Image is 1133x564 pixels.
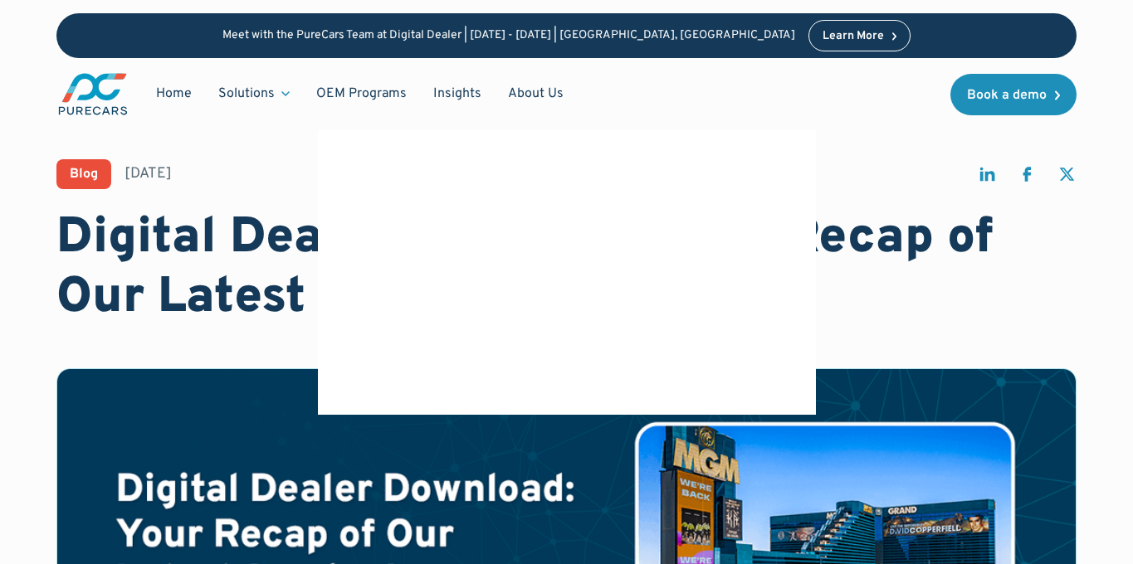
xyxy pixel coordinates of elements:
[977,164,997,192] a: share on linkedin
[1057,164,1077,192] a: share on twitter
[495,78,577,109] a: About Us
[823,31,884,42] div: Learn More
[222,29,795,43] p: Meet with the PureCars Team at Digital Dealer | [DATE] - [DATE] | [GEOGRAPHIC_DATA], [GEOGRAPHIC_...
[125,163,172,184] div: [DATE]
[70,168,98,181] div: Blog
[205,78,303,109] div: Solutions
[420,78,495,109] a: Insights
[303,78,420,109] a: OEM Programs
[1017,164,1037,192] a: share on facebook
[218,85,275,103] div: Solutions
[318,83,816,415] img: blank image
[967,89,1047,102] div: Book a demo
[143,78,205,109] a: Home
[808,20,911,51] a: Learn More
[950,74,1077,115] a: Book a demo
[56,71,129,117] img: purecars logo
[56,209,1077,328] h1: Digital Dealer Download: Your Recap of Our Latest Session!
[56,71,129,117] a: main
